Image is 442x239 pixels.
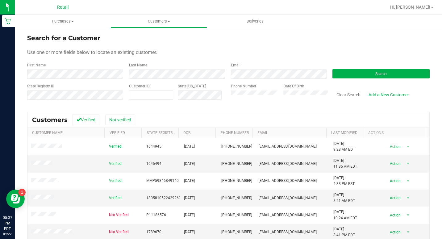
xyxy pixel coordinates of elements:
span: Customers [111,19,206,24]
span: Hi, [PERSON_NAME]! [390,5,430,10]
span: [PHONE_NUMBER] [221,212,252,218]
span: Retail [57,5,69,10]
span: [EMAIL_ADDRESS][DOMAIN_NAME] [259,144,317,149]
span: Not Verified [109,212,129,218]
span: P11186576 [146,212,166,218]
span: [EMAIL_ADDRESS][DOMAIN_NAME] [259,229,317,235]
iframe: Resource center unread badge [18,189,26,196]
button: Verified [73,115,99,125]
span: [EMAIL_ADDRESS][DOMAIN_NAME] [259,195,317,201]
span: [DATE] 10:24 AM EDT [333,209,357,221]
span: [EMAIL_ADDRESS][DOMAIN_NAME] [259,178,317,184]
span: Action [384,142,404,151]
span: Purchases [15,19,111,24]
span: Action [384,211,404,220]
a: Last Modified [331,131,357,135]
label: Customer ID [129,83,150,89]
a: Customer Name [32,131,63,135]
span: 1789670 [146,229,161,235]
button: Search [332,69,430,78]
span: [DATE] 8:41 PM EDT [333,226,355,238]
span: Action [384,228,404,237]
a: Verified [110,131,125,135]
a: Deliveries [207,15,303,28]
label: First Name [27,62,46,68]
span: 1805810522429260 [146,195,181,201]
span: select [404,142,412,151]
span: Action [384,194,404,202]
span: [DATE] 11:35 AM EDT [333,158,357,170]
inline-svg: Retail [5,18,11,24]
span: [PHONE_NUMBER] [221,161,252,167]
span: select [404,177,412,185]
a: DOB [183,131,190,135]
div: Actions [368,131,423,135]
span: Customers [32,116,68,124]
span: [PHONE_NUMBER] [221,229,252,235]
p: 09/22 [3,232,12,236]
span: [DATE] [184,195,195,201]
span: [PHONE_NUMBER] [221,144,252,149]
a: Email [257,131,268,135]
span: Not Verified [109,229,129,235]
a: Add a New Customer [365,90,413,100]
span: Use one or more fields below to locate an existing customer. [27,49,157,55]
span: [DATE] 8:21 AM EDT [333,192,355,204]
a: Phone Number [220,131,249,135]
span: [DATE] [184,212,195,218]
span: Search for a Customer [27,34,100,42]
span: [PHONE_NUMBER] [221,195,252,201]
span: Search [375,72,387,76]
span: [DATE] [184,178,195,184]
span: Verified [109,195,122,201]
a: Customers [111,15,207,28]
span: select [404,194,412,202]
span: select [404,211,412,220]
span: [PHONE_NUMBER] [221,178,252,184]
span: [DATE] 4:38 PM EST [333,175,355,187]
span: Action [384,159,404,168]
p: 05:37 PM EDT [3,215,12,232]
label: Last Name [129,62,147,68]
label: State Registry ID [27,83,54,89]
a: Purchases [15,15,111,28]
span: Action [384,177,404,185]
span: select [404,228,412,237]
span: Verified [109,161,122,167]
button: Clear Search [332,90,365,100]
iframe: Resource center [6,190,25,208]
span: 1646494 [146,161,161,167]
label: Phone Number [231,83,256,89]
span: Deliveries [238,19,272,24]
label: State [US_STATE] [178,83,206,89]
span: 1644945 [146,144,161,149]
span: [DATE] [184,161,195,167]
span: Verified [109,178,122,184]
span: [EMAIL_ADDRESS][DOMAIN_NAME] [259,161,317,167]
a: State Registry Id [147,131,179,135]
span: [DATE] [184,229,195,235]
label: Email [231,62,240,68]
label: Date Of Birth [283,83,304,89]
span: select [404,159,412,168]
span: [DATE] [184,144,195,149]
span: [EMAIL_ADDRESS][DOMAIN_NAME] [259,212,317,218]
span: [DATE] 9:28 AM EDT [333,141,355,153]
span: MMP59846849140 [146,178,179,184]
button: Not verified [105,115,135,125]
span: Verified [109,144,122,149]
